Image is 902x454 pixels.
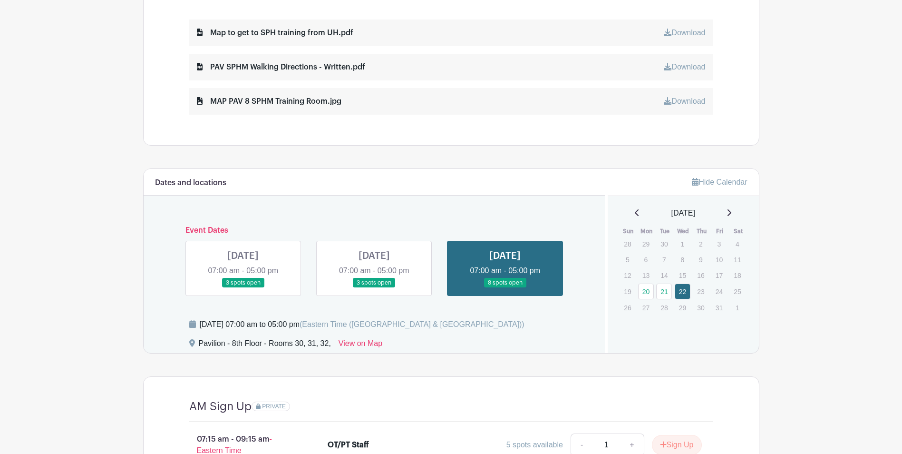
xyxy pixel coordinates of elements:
a: Download [664,29,705,37]
p: 23 [693,284,708,299]
p: 1 [675,237,690,251]
span: (Eastern Time ([GEOGRAPHIC_DATA] & [GEOGRAPHIC_DATA])) [300,320,524,328]
p: 16 [693,268,708,283]
th: Mon [638,227,656,236]
th: Sun [619,227,638,236]
p: 19 [620,284,635,299]
div: MAP PAV 8 SPHM Training Room.jpg [197,96,341,107]
p: 14 [656,268,672,283]
span: PRIVATE [262,403,286,410]
p: 26 [620,300,635,315]
div: 5 spots available [506,439,563,451]
h6: Event Dates [178,226,571,235]
p: 5 [620,252,635,267]
th: Tue [656,227,674,236]
p: 28 [656,300,672,315]
p: 6 [638,252,654,267]
p: 29 [638,237,654,251]
p: 8 [675,252,690,267]
div: OT/PT Staff [328,439,369,451]
div: [DATE] 07:00 am to 05:00 pm [200,319,524,330]
p: 1 [729,300,745,315]
th: Sat [729,227,747,236]
a: 22 [675,284,690,299]
a: Hide Calendar [692,178,747,186]
p: 24 [711,284,727,299]
a: 21 [656,284,672,299]
p: 28 [620,237,635,251]
span: [DATE] [671,207,695,219]
th: Fri [711,227,729,236]
p: 9 [693,252,708,267]
p: 12 [620,268,635,283]
p: 29 [675,300,690,315]
p: 30 [656,237,672,251]
p: 25 [729,284,745,299]
a: Download [664,97,705,105]
p: 13 [638,268,654,283]
p: 27 [638,300,654,315]
p: 10 [711,252,727,267]
p: 11 [729,252,745,267]
div: Map to get to SPH training from UH.pdf [197,27,353,39]
th: Thu [692,227,711,236]
p: 30 [693,300,708,315]
p: 3 [711,237,727,251]
p: 18 [729,268,745,283]
div: PAV SPHM Walking Directions - Written.pdf [197,61,365,73]
th: Wed [674,227,693,236]
p: 31 [711,300,727,315]
h4: AM Sign Up [189,400,252,414]
a: 20 [638,284,654,299]
p: 7 [656,252,672,267]
p: 17 [711,268,727,283]
a: Download [664,63,705,71]
div: Pavilion - 8th Floor - Rooms 30, 31, 32, [199,338,331,353]
p: 15 [675,268,690,283]
p: 4 [729,237,745,251]
p: 2 [693,237,708,251]
h6: Dates and locations [155,178,226,188]
a: View on Map [339,338,382,353]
